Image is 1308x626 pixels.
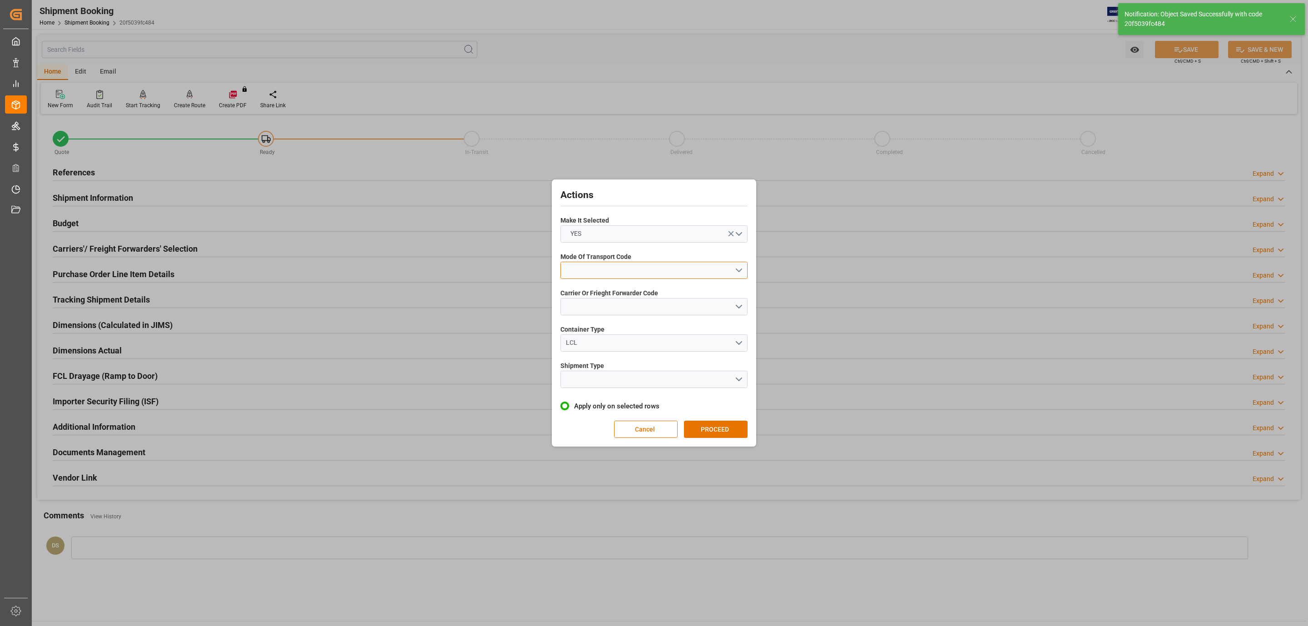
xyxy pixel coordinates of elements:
[684,421,748,438] button: PROCEED
[560,401,748,412] label: Apply only on selected rows
[560,216,609,225] span: Make It Selected
[560,334,748,352] button: open menu
[566,338,735,348] div: LCL
[566,229,586,238] span: YES
[560,325,604,334] span: Container Type
[560,361,604,371] span: Shipment Type
[560,225,748,243] button: open menu
[560,252,631,262] span: Mode Of Transport Code
[560,371,748,388] button: open menu
[614,421,678,438] button: Cancel
[560,262,748,279] button: open menu
[560,288,658,298] span: Carrier Or Frieght Forwarder Code
[1125,10,1281,29] div: Notification: Object Saved Successfully with code 20f5039fc484
[560,298,748,315] button: open menu
[560,188,748,203] h2: Actions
